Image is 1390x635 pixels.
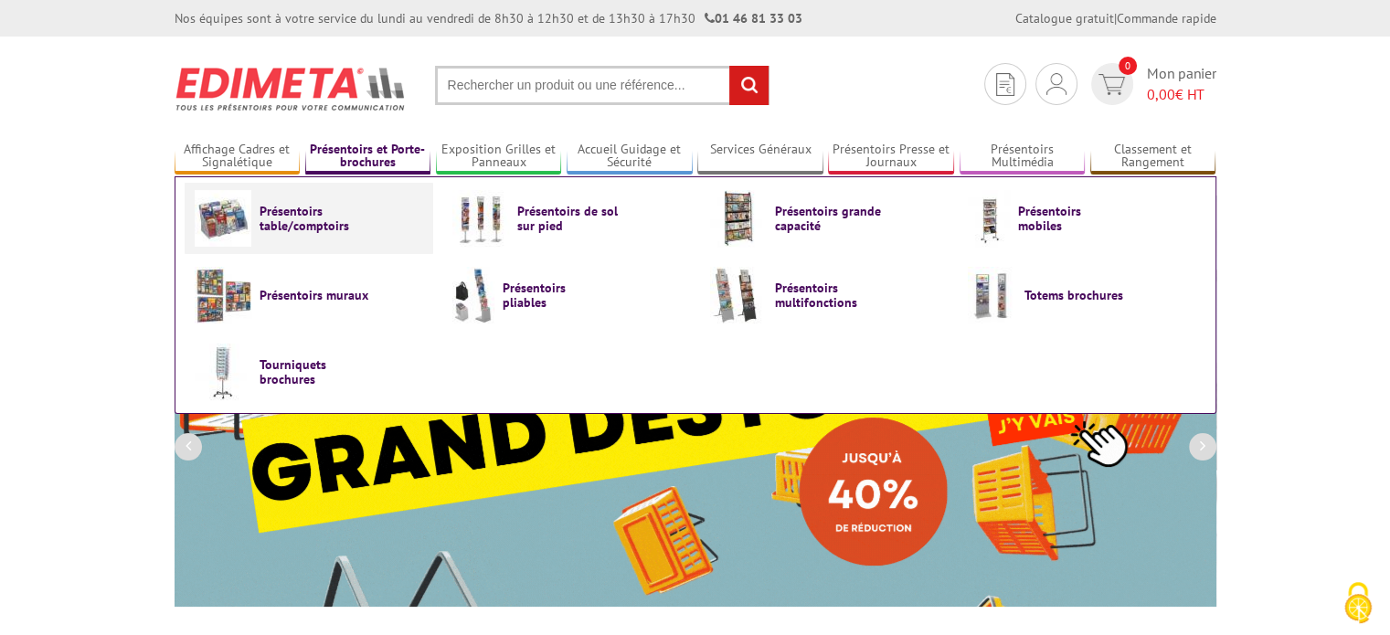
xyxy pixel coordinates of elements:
[452,190,681,247] a: Présentoirs de sol sur pied
[517,204,627,233] span: Présentoirs de sol sur pied
[1147,63,1216,105] span: Mon panier
[1015,10,1114,26] a: Catalogue gratuit
[175,9,802,27] div: Nos équipes sont à votre service du lundi au vendredi de 8h30 à 12h30 et de 13h30 à 17h30
[195,344,423,400] a: Tourniquets brochures
[260,288,369,302] span: Présentoirs muraux
[729,66,769,105] input: rechercher
[705,10,802,26] strong: 01 46 81 33 03
[710,267,939,323] a: Présentoirs multifonctions
[195,344,251,400] img: Tourniquets brochures
[775,204,885,233] span: Présentoirs grande capacité
[195,190,251,247] img: Présentoirs table/comptoirs
[567,142,693,172] a: Accueil Guidage et Sécurité
[710,190,767,247] img: Présentoirs grande capacité
[1090,142,1216,172] a: Classement et Rangement
[175,142,301,172] a: Affichage Cadres et Signalétique
[1046,73,1066,95] img: devis rapide
[710,190,939,247] a: Présentoirs grande capacité
[1117,10,1216,26] a: Commande rapide
[195,267,251,323] img: Présentoirs muraux
[710,267,767,323] img: Présentoirs multifonctions
[195,190,423,247] a: Présentoirs table/comptoirs
[1326,573,1390,635] button: Cookies (fenêtre modale)
[1119,57,1137,75] span: 0
[195,267,423,323] a: Présentoirs muraux
[968,267,1016,323] img: Totems brochures
[435,66,769,105] input: Rechercher un produit ou une référence...
[1335,580,1381,626] img: Cookies (fenêtre modale)
[775,280,885,310] span: Présentoirs multifonctions
[260,204,369,233] span: Présentoirs table/comptoirs
[260,357,369,386] span: Tourniquets brochures
[968,190,1010,247] img: Présentoirs mobiles
[996,73,1014,96] img: devis rapide
[697,142,823,172] a: Services Généraux
[305,142,431,172] a: Présentoirs et Porte-brochures
[968,190,1196,247] a: Présentoirs mobiles
[1018,204,1128,233] span: Présentoirs mobiles
[503,280,612,310] span: Présentoirs pliables
[452,190,509,247] img: Présentoirs de sol sur pied
[1098,74,1125,95] img: devis rapide
[1147,84,1216,105] span: € HT
[175,55,408,122] img: Présentoir, panneau, stand - Edimeta - PLV, affichage, mobilier bureau, entreprise
[828,142,954,172] a: Présentoirs Presse et Journaux
[436,142,562,172] a: Exposition Grilles et Panneaux
[452,267,494,323] img: Présentoirs pliables
[452,267,681,323] a: Présentoirs pliables
[1147,85,1175,103] span: 0,00
[960,142,1086,172] a: Présentoirs Multimédia
[968,267,1196,323] a: Totems brochures
[1024,288,1134,302] span: Totems brochures
[1015,9,1216,27] div: |
[1087,63,1216,105] a: devis rapide 0 Mon panier 0,00€ HT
